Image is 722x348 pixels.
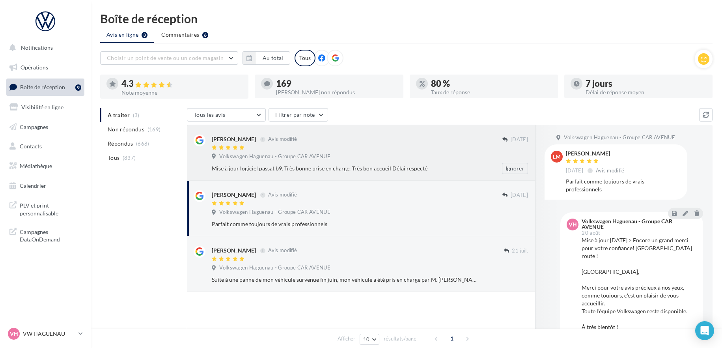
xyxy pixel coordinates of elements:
span: Notifications [21,44,53,51]
span: Tous [108,154,119,162]
a: Contacts [5,138,86,155]
button: Au total [243,51,290,65]
span: lm [553,153,561,161]
a: Médiathèque [5,158,86,174]
button: Au total [256,51,290,65]
span: Choisir un point de vente ou un code magasin [107,54,224,61]
span: 10 [363,336,370,342]
a: Boîte de réception9 [5,79,86,95]
span: Volkswagen Haguenau - Groupe CAR AVENUE [219,264,330,271]
span: Avis modifié [268,192,297,198]
button: Filtrer par note [269,108,328,122]
a: Visibilité en ligne [5,99,86,116]
span: Avis modifié [268,247,297,254]
button: Tous les avis [187,108,266,122]
div: 169 [276,79,397,88]
span: [DATE] [511,136,528,143]
span: Avis modifié [268,136,297,142]
span: Médiathèque [20,163,52,169]
span: résultats/page [384,335,416,342]
span: Tous les avis [194,111,226,118]
span: VH [569,221,577,228]
span: Afficher [338,335,355,342]
span: Commentaires [161,31,199,39]
span: PLV et print personnalisable [20,200,81,217]
span: Boîte de réception [20,84,65,90]
div: 4.3 [121,79,242,88]
div: Volkswagen Haguenau - Groupe CAR AVENUE [582,219,695,230]
span: Calendrier [20,182,46,189]
div: Parfait comme toujours de vrais professionnels [212,220,477,228]
span: (169) [147,126,161,133]
p: VW HAGUENAU [23,330,75,338]
span: VH [10,330,18,338]
div: Délai de réponse moyen [586,90,706,95]
div: Note moyenne [121,90,242,95]
button: Ignorer [502,163,528,174]
span: Contacts [20,143,42,150]
span: [DATE] [566,167,583,174]
span: Visibilité en ligne [21,104,63,110]
div: 9 [75,84,81,91]
div: Mise à jour logiciel passat b9. Très bonne prise en charge. Très bon accueil Délai respecté [212,165,477,172]
span: 1 [446,332,458,345]
div: Tous [295,50,315,66]
span: Volkswagen Haguenau - Groupe CAR AVENUE [219,209,330,216]
span: Campagnes DataOnDemand [20,226,81,243]
button: Choisir un point de vente ou un code magasin [100,51,238,65]
div: Open Intercom Messenger [695,321,714,340]
div: [PERSON_NAME] [212,135,256,143]
span: (668) [136,140,149,147]
span: Volkswagen Haguenau - Groupe CAR AVENUE [219,153,330,160]
span: Avis modifié [596,167,625,174]
div: 80 % [431,79,552,88]
span: Campagnes [20,123,48,130]
span: [DATE] [511,192,528,199]
a: PLV et print personnalisable [5,197,86,220]
div: Suite à une panne de mon véhicule survenue fin juin, mon véhicule a été pris en charge par M. [PE... [212,276,477,284]
span: Opérations [21,64,48,71]
a: VH VW HAGUENAU [6,326,84,341]
div: Parfait comme toujours de vrais professionnels [566,178,681,193]
div: [PERSON_NAME] [566,151,626,156]
a: Campagnes DataOnDemand [5,223,86,247]
div: Taux de réponse [431,90,552,95]
span: 21 juil. [512,247,528,254]
div: [PERSON_NAME] [212,247,256,254]
button: Notifications [5,39,83,56]
span: Non répondus [108,125,144,133]
a: Opérations [5,59,86,76]
a: Campagnes [5,119,86,135]
div: [PERSON_NAME] [212,191,256,199]
button: 10 [360,334,380,345]
span: (837) [123,155,136,161]
span: Volkswagen Haguenau - Groupe CAR AVENUE [564,134,675,141]
div: 7 jours [586,79,706,88]
span: 20 août [582,230,600,236]
span: Répondus [108,140,133,148]
div: 6 [202,32,208,38]
div: Boîte de réception [100,13,713,24]
a: Calendrier [5,178,86,194]
div: [PERSON_NAME] non répondus [276,90,397,95]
